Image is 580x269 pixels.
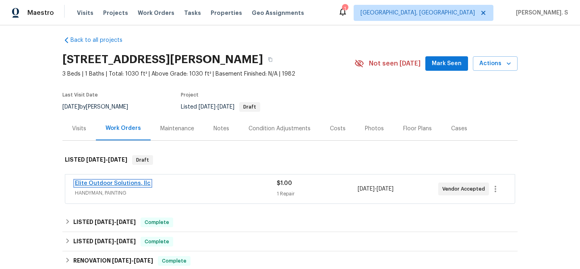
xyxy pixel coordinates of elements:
span: Draft [240,105,259,109]
span: Visits [77,9,93,17]
div: Work Orders [106,124,141,132]
span: $1.00 [277,181,292,186]
span: [DATE] [217,104,234,110]
span: [DATE] [116,219,136,225]
span: - [358,185,394,193]
span: Projects [103,9,128,17]
span: HANDYMAN, PAINTING [75,189,277,197]
span: - [112,258,153,263]
div: Costs [330,125,346,133]
span: [DATE] [199,104,215,110]
span: Last Visit Date [62,92,98,97]
span: [DATE] [95,219,114,225]
div: 1 Repair [277,190,357,198]
div: LISTED [DATE]-[DATE]Complete [62,213,518,232]
span: [PERSON_NAME]. S [513,9,568,17]
span: [DATE] [377,186,394,192]
span: Actions [479,59,511,69]
span: 3 Beds | 1 Baths | Total: 1030 ft² | Above Grade: 1030 ft² | Basement Finished: N/A | 1982 [62,70,354,78]
div: LISTED [DATE]-[DATE]Draft [62,147,518,173]
span: - [199,104,234,110]
div: LISTED [DATE]-[DATE]Complete [62,232,518,251]
div: Floor Plans [403,125,432,133]
a: Elite Outdoor Solutions, llc [75,181,151,186]
span: [DATE] [95,238,114,244]
button: Mark Seen [425,56,468,71]
div: Visits [72,125,86,133]
span: Complete [141,238,172,246]
div: Notes [213,125,229,133]
span: [DATE] [358,186,375,192]
h6: LISTED [73,237,136,246]
div: by [PERSON_NAME] [62,102,138,112]
span: Properties [211,9,242,17]
h6: LISTED [65,155,127,165]
span: Complete [141,218,172,226]
span: Maestro [27,9,54,17]
span: Geo Assignments [252,9,304,17]
span: [DATE] [62,104,79,110]
a: Back to all projects [62,36,140,44]
div: Maintenance [160,125,194,133]
span: - [86,157,127,162]
span: Vendor Accepted [442,185,488,193]
span: Work Orders [138,9,174,17]
span: Listed [181,104,260,110]
span: Draft [133,156,152,164]
button: Actions [473,56,518,71]
span: [DATE] [112,258,131,263]
span: [DATE] [108,157,127,162]
span: [GEOGRAPHIC_DATA], [GEOGRAPHIC_DATA] [360,9,475,17]
div: Condition Adjustments [249,125,311,133]
span: [DATE] [134,258,153,263]
span: Not seen [DATE] [369,60,420,68]
div: Cases [451,125,467,133]
span: [DATE] [86,157,106,162]
button: Copy Address [263,52,278,67]
span: - [95,219,136,225]
h2: [STREET_ADDRESS][PERSON_NAME] [62,55,263,64]
h6: LISTED [73,218,136,227]
span: Tasks [184,10,201,16]
span: Complete [159,257,190,265]
h6: RENOVATION [73,256,153,266]
div: 1 [342,5,348,13]
span: - [95,238,136,244]
span: Mark Seen [432,59,462,69]
span: [DATE] [116,238,136,244]
span: Project [181,92,199,97]
div: Photos [365,125,384,133]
